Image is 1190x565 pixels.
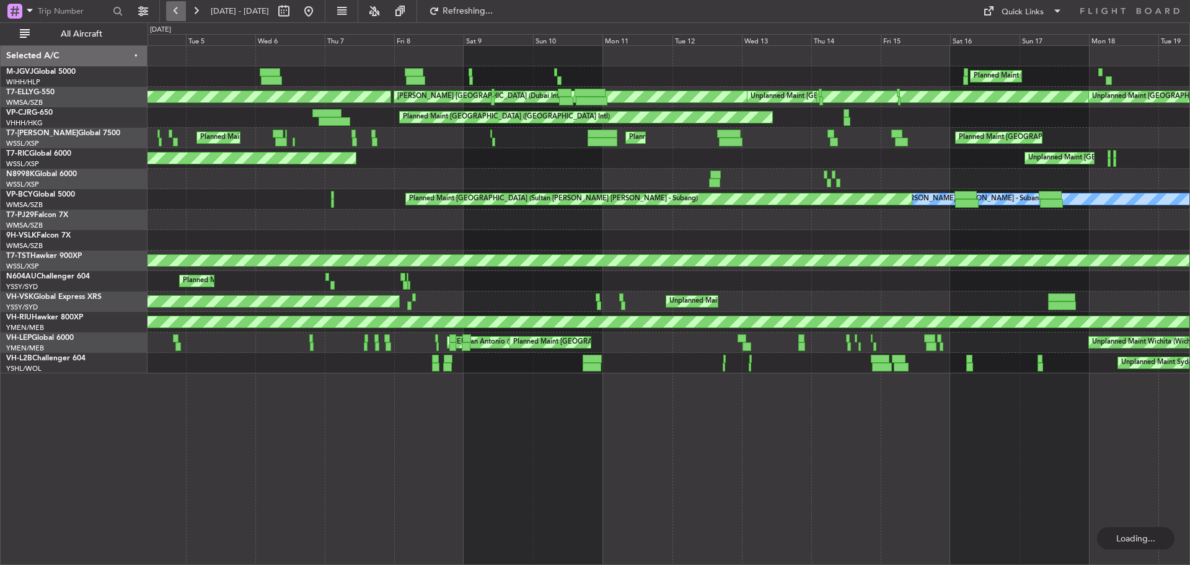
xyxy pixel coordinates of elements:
[200,128,322,147] div: Planned Maint Dubai (Al Maktoum Intl)
[602,34,672,45] div: Mon 11
[974,67,1119,86] div: Planned Maint [GEOGRAPHIC_DATA] (Seletar)
[409,190,698,208] div: Planned Maint [GEOGRAPHIC_DATA] (Sultan [PERSON_NAME] [PERSON_NAME] - Subang)
[186,34,255,45] div: Tue 5
[6,355,32,362] span: VH-L2B
[742,34,811,45] div: Wed 13
[6,262,39,271] a: WSSL/XSP
[6,211,68,219] a: T7-PJ29Falcon 7X
[6,118,43,128] a: VHHH/HKG
[6,221,43,230] a: WMSA/SZB
[38,2,109,20] input: Trip Number
[6,252,30,260] span: T7-TST
[6,130,78,137] span: T7-[PERSON_NAME]
[6,78,40,87] a: WIHH/HLP
[14,24,134,44] button: All Aircraft
[403,108,610,127] div: Planned Maint [GEOGRAPHIC_DATA] ([GEOGRAPHIC_DATA] Intl)
[6,252,82,260] a: T7-TSTHawker 900XP
[6,273,37,280] span: N604AU
[32,30,131,38] span: All Aircraft
[6,355,86,362] a: VH-L2BChallenger 604
[6,303,38,312] a: YSSY/SYD
[950,34,1020,45] div: Sat 16
[6,130,120,137] a: T7-[PERSON_NAME]Global 7500
[6,241,43,251] a: WMSA/SZB
[6,171,77,178] a: N8998KGlobal 6000
[6,344,44,353] a: YMEN/MEB
[6,109,32,117] span: VP-CJR
[6,293,33,301] span: VH-VSK
[464,34,533,45] div: Sat 9
[6,109,53,117] a: VP-CJRG-650
[669,292,822,311] div: Unplanned Maint Sydney ([PERSON_NAME] Intl)
[6,232,37,239] span: 9H-VSLK
[6,180,39,189] a: WSSL/XSP
[255,34,325,45] div: Wed 6
[6,200,43,210] a: WMSA/SZB
[6,232,71,239] a: 9H-VSLKFalcon 7X
[6,191,75,198] a: VP-BCYGlobal 5000
[6,150,71,158] a: T7-RICGlobal 6000
[6,211,34,219] span: T7-PJ29
[1020,34,1089,45] div: Sun 17
[117,34,186,45] div: Mon 4
[6,150,29,158] span: T7-RIC
[6,159,39,169] a: WSSL/XSP
[6,191,33,198] span: VP-BCY
[150,25,171,35] div: [DATE]
[6,68,33,76] span: M-JGVJ
[959,128,1104,147] div: Planned Maint [GEOGRAPHIC_DATA] (Seletar)
[6,364,42,373] a: YSHL/WOL
[6,98,43,107] a: WMSA/SZB
[6,334,32,342] span: VH-LEP
[6,171,35,178] span: N8998K
[513,333,750,352] div: Planned Maint [GEOGRAPHIC_DATA] ([GEOGRAPHIC_DATA] International)
[881,34,950,45] div: Fri 15
[211,6,269,17] span: [DATE] - [DATE]
[1002,6,1044,19] div: Quick Links
[6,89,33,96] span: T7-ELLY
[977,1,1069,21] button: Quick Links
[442,7,494,16] span: Refreshing...
[6,323,44,332] a: YMEN/MEB
[629,128,824,147] div: Planned Maint [GEOGRAPHIC_DATA] ([GEOGRAPHIC_DATA])
[6,334,74,342] a: VH-LEPGlobal 6000
[6,68,76,76] a: M-JGVJGlobal 5000
[1097,527,1175,549] div: Loading...
[397,87,563,106] div: [PERSON_NAME] [GEOGRAPHIC_DATA] (Dubai Intl)
[533,34,602,45] div: Sun 10
[6,314,83,321] a: VH-RIUHawker 800XP
[6,273,90,280] a: N604AUChallenger 604
[423,1,498,21] button: Refreshing...
[394,34,464,45] div: Fri 8
[6,89,55,96] a: T7-ELLYG-550
[1028,149,1183,167] div: Unplanned Maint [GEOGRAPHIC_DATA] (Seletar)
[751,87,1048,106] div: Unplanned Maint [GEOGRAPHIC_DATA] (Sultan [PERSON_NAME] [PERSON_NAME] - Subang)
[1089,34,1158,45] div: Mon 18
[325,34,394,45] div: Thu 7
[6,314,32,321] span: VH-RIU
[451,333,561,352] div: MEL San Antonio (San Antonio Intl)
[6,293,102,301] a: VH-VSKGlobal Express XRS
[6,282,38,291] a: YSSY/SYD
[6,139,39,148] a: WSSL/XSP
[672,34,742,45] div: Tue 12
[183,272,327,290] div: Planned Maint Sydney ([PERSON_NAME] Intl)
[811,34,881,45] div: Thu 14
